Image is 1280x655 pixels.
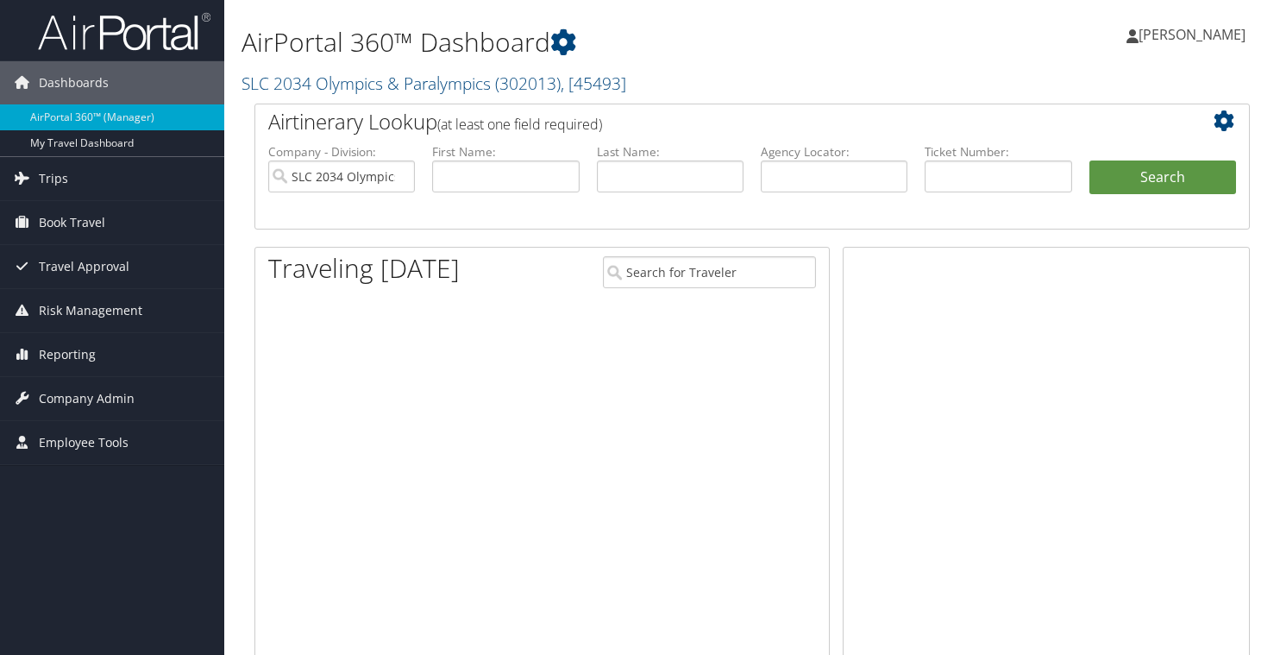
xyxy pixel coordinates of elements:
span: Reporting [39,333,96,376]
h1: AirPortal 360™ Dashboard [242,24,922,60]
input: Search for Traveler [603,256,816,288]
span: Risk Management [39,289,142,332]
label: Last Name: [597,143,744,161]
a: SLC 2034 Olympics & Paralympics [242,72,626,95]
span: ( 302013 ) [495,72,561,95]
button: Search [1089,161,1236,195]
label: Ticket Number: [925,143,1071,161]
h2: Airtinerary Lookup [268,107,1153,136]
h1: Traveling [DATE] [268,250,460,287]
span: Trips [39,157,68,200]
label: Agency Locator: [761,143,907,161]
label: First Name: [432,143,579,161]
img: airportal-logo.png [38,11,210,52]
span: , [ 45493 ] [561,72,626,95]
span: [PERSON_NAME] [1139,25,1245,44]
span: Employee Tools [39,421,129,464]
span: (at least one field required) [437,115,602,134]
a: [PERSON_NAME] [1126,9,1263,60]
span: Dashboards [39,61,109,104]
span: Book Travel [39,201,105,244]
label: Company - Division: [268,143,415,161]
span: Travel Approval [39,245,129,288]
span: Company Admin [39,377,135,420]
